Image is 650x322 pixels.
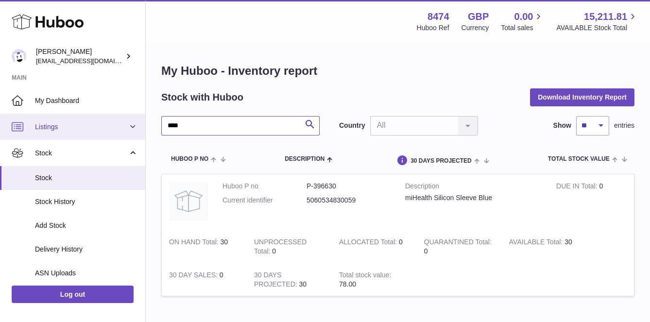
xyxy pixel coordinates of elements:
td: 0 [549,174,634,230]
strong: Description [405,182,542,193]
td: 30 [502,230,587,263]
span: [EMAIL_ADDRESS][DOMAIN_NAME] [36,57,143,65]
span: Stock [35,149,128,158]
dt: Huboo P no [222,182,307,191]
span: 30 DAYS PROJECTED [411,158,472,164]
dd: 5060534830059 [307,196,391,205]
td: 30 [162,230,247,263]
strong: 30 DAYS PROJECTED [254,271,299,290]
span: 0 [424,247,428,255]
span: Total sales [501,23,544,33]
span: 0.00 [514,10,533,23]
strong: UNPROCESSED Total [254,238,307,257]
label: Country [339,121,365,130]
dt: Current identifier [222,196,307,205]
span: My Dashboard [35,96,138,105]
a: Log out [12,286,134,303]
a: 15,211.81 AVAILABLE Stock Total [556,10,638,33]
div: miHealth Silicon Sleeve Blue [405,193,542,203]
strong: 30 DAY SALES [169,271,220,281]
strong: GBP [468,10,489,23]
strong: 8474 [428,10,449,23]
span: Delivery History [35,245,138,254]
td: 0 [162,263,247,296]
button: Download Inventory Report [530,88,634,106]
a: 0.00 Total sales [501,10,544,33]
td: 30 [247,263,332,296]
span: 15,211.81 [584,10,627,23]
span: Total stock value [548,156,610,162]
img: orders@neshealth.com [12,49,26,64]
strong: QUARANTINED Total [424,238,492,248]
td: 0 [247,230,332,263]
dd: P-396630 [307,182,391,191]
span: Stock History [35,197,138,206]
strong: ON HAND Total [169,238,221,248]
span: Description [285,156,325,162]
div: Huboo Ref [417,23,449,33]
h1: My Huboo - Inventory report [161,63,634,79]
label: Show [553,121,571,130]
span: 78.00 [339,280,356,288]
strong: Total stock value [339,271,391,281]
strong: AVAILABLE Total [509,238,564,248]
span: entries [614,121,634,130]
span: Stock [35,173,138,183]
strong: ALLOCATED Total [339,238,399,248]
div: [PERSON_NAME] [36,47,123,66]
span: Listings [35,122,128,132]
img: product image [169,182,208,220]
h2: Stock with Huboo [161,91,243,104]
span: AVAILABLE Stock Total [556,23,638,33]
span: Huboo P no [171,156,208,162]
span: Add Stock [35,221,138,230]
strong: DUE IN Total [556,182,599,192]
td: 0 [332,230,417,263]
div: Currency [462,23,489,33]
span: ASN Uploads [35,269,138,278]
